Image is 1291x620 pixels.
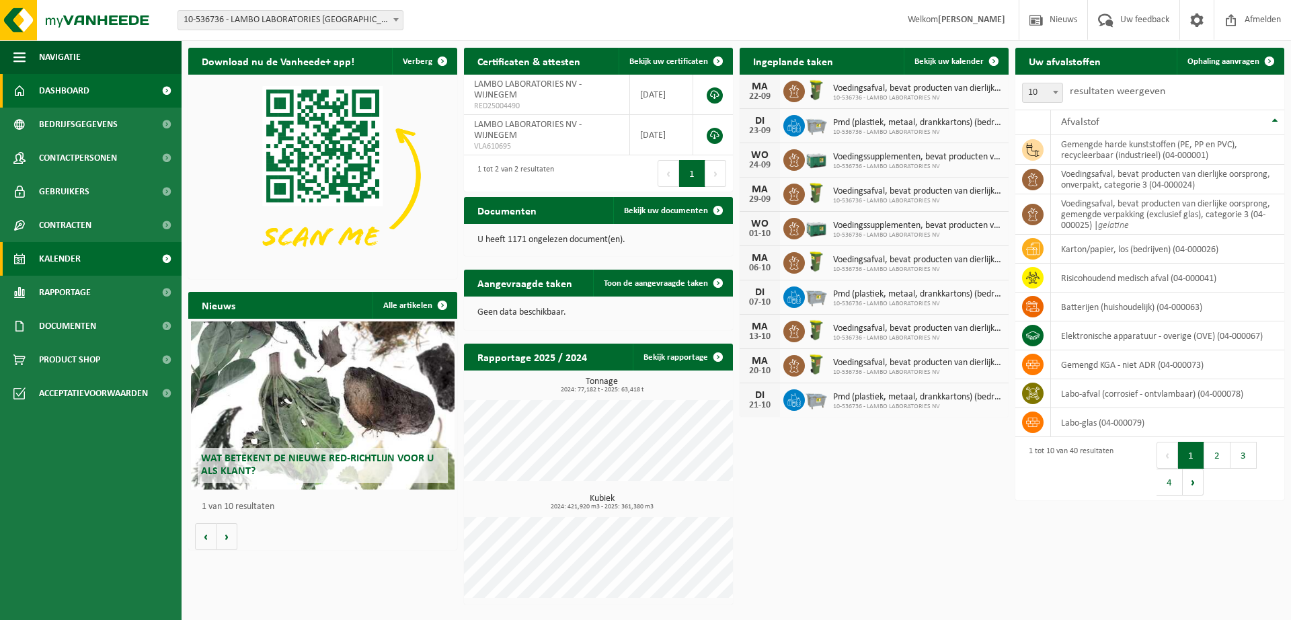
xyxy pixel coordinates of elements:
[624,206,708,215] span: Bekijk uw documenten
[474,120,582,141] span: LAMBO LABORATORIES NV - WIJNEGEM
[746,195,773,204] div: 29-09
[1061,117,1099,128] span: Afvalstof
[833,323,1002,334] span: Voedingsafval, bevat producten van dierlijke oorsprong, onverpakt, categorie 3
[1157,442,1178,469] button: Previous
[904,48,1007,75] a: Bekijk uw kalender
[39,74,89,108] span: Dashboard
[613,197,732,224] a: Bekijk uw documenten
[746,161,773,170] div: 24-09
[746,356,773,366] div: MA
[833,403,1002,411] span: 10-536736 - LAMBO LABORATORIES NV
[805,147,828,170] img: PB-LB-0680-HPE-GN-01
[195,523,217,550] button: Vorige
[477,235,719,245] p: U heeft 1171 ongelezen document(en).
[746,116,773,126] div: DI
[833,197,1002,205] span: 10-536736 - LAMBO LABORATORIES NV
[1051,408,1284,437] td: labo-glas (04-000079)
[471,387,733,393] span: 2024: 77,182 t - 2025: 63,418 t
[679,160,705,187] button: 1
[805,216,828,239] img: PB-LB-0680-HPE-GN-01
[833,128,1002,137] span: 10-536736 - LAMBO LABORATORIES NV
[833,152,1002,163] span: Voedingssupplementen, bevat producten van dierlijke oorsprong, categorie 3
[474,79,582,100] span: LAMBO LABORATORIES NV - WIJNEGEM
[178,11,403,30] span: 10-536736 - LAMBO LABORATORIES NV - WIJNEGEM
[805,284,828,307] img: WB-2500-GAL-GY-01
[604,279,708,288] span: Toon de aangevraagde taken
[39,208,91,242] span: Contracten
[1051,165,1284,194] td: voedingsafval, bevat producten van dierlijke oorsprong, onverpakt, categorie 3 (04-000024)
[746,81,773,92] div: MA
[746,366,773,376] div: 20-10
[471,504,733,510] span: 2024: 421,920 m3 - 2025: 361,380 m3
[705,160,726,187] button: Next
[464,270,586,296] h2: Aangevraagde taken
[833,266,1002,274] span: 10-536736 - LAMBO LABORATORIES NV
[1051,235,1284,264] td: karton/papier, los (bedrijven) (04-000026)
[833,358,1002,369] span: Voedingsafval, bevat producten van dierlijke oorsprong, onverpakt, categorie 3
[805,387,828,410] img: WB-2500-GAL-GY-01
[39,175,89,208] span: Gebruikers
[403,57,432,66] span: Verberg
[833,289,1002,300] span: Pmd (plastiek, metaal, drankkartons) (bedrijven)
[1023,83,1062,102] span: 10
[833,118,1002,128] span: Pmd (plastiek, metaal, drankkartons) (bedrijven)
[740,48,847,74] h2: Ingeplande taken
[833,392,1002,403] span: Pmd (plastiek, metaal, drankkartons) (bedrijven)
[746,298,773,307] div: 07-10
[474,101,619,112] span: RED25004490
[471,159,554,188] div: 1 tot 2 van 2 resultaten
[1204,442,1230,469] button: 2
[833,94,1002,102] span: 10-536736 - LAMBO LABORATORIES NV
[746,332,773,342] div: 13-10
[373,292,456,319] a: Alle artikelen
[658,160,679,187] button: Previous
[1051,194,1284,235] td: voedingsafval, bevat producten van dierlijke oorsprong, gemengde verpakking (exclusief glas), cat...
[39,108,118,141] span: Bedrijfsgegevens
[746,390,773,401] div: DI
[833,83,1002,94] span: Voedingsafval, bevat producten van dierlijke oorsprong, onverpakt, categorie 3
[746,253,773,264] div: MA
[1051,379,1284,408] td: labo-afval (corrosief - ontvlambaar) (04-000078)
[188,75,457,276] img: Download de VHEPlus App
[39,276,91,309] span: Rapportage
[630,75,693,115] td: [DATE]
[1022,440,1113,497] div: 1 tot 10 van 40 resultaten
[471,377,733,393] h3: Tonnage
[191,321,455,490] a: Wat betekent de nieuwe RED-richtlijn voor u als klant?
[833,231,1002,239] span: 10-536736 - LAMBO LABORATORIES NV
[217,523,237,550] button: Volgende
[202,502,451,512] p: 1 van 10 resultaten
[1183,469,1204,496] button: Next
[619,48,732,75] a: Bekijk uw certificaten
[805,182,828,204] img: WB-0060-HPE-GN-50
[1051,293,1284,321] td: batterijen (huishoudelijk) (04-000063)
[833,163,1002,171] span: 10-536736 - LAMBO LABORATORIES NV
[833,334,1002,342] span: 10-536736 - LAMBO LABORATORIES NV
[39,377,148,410] span: Acceptatievoorwaarden
[746,92,773,102] div: 22-09
[1157,469,1183,496] button: 4
[833,186,1002,197] span: Voedingsafval, bevat producten van dierlijke oorsprong, onverpakt, categorie 3
[471,494,733,510] h3: Kubiek
[1051,321,1284,350] td: elektronische apparatuur - overige (OVE) (04-000067)
[39,242,81,276] span: Kalender
[805,113,828,136] img: WB-2500-GAL-GY-01
[201,453,434,477] span: Wat betekent de nieuwe RED-richtlijn voor u als klant?
[1177,48,1283,75] a: Ophaling aanvragen
[805,319,828,342] img: WB-0060-HPE-GN-50
[1051,135,1284,165] td: gemengde harde kunststoffen (PE, PP en PVC), recycleerbaar (industrieel) (04-000001)
[746,264,773,273] div: 06-10
[746,219,773,229] div: WO
[1187,57,1259,66] span: Ophaling aanvragen
[746,321,773,332] div: MA
[1051,350,1284,379] td: gemengd KGA - niet ADR (04-000073)
[464,48,594,74] h2: Certificaten & attesten
[39,343,100,377] span: Product Shop
[746,184,773,195] div: MA
[1098,221,1129,231] i: gelatine
[805,250,828,273] img: WB-0060-HPE-GN-50
[1015,48,1114,74] h2: Uw afvalstoffen
[938,15,1005,25] strong: [PERSON_NAME]
[629,57,708,66] span: Bekijk uw certificaten
[1051,264,1284,293] td: risicohoudend medisch afval (04-000041)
